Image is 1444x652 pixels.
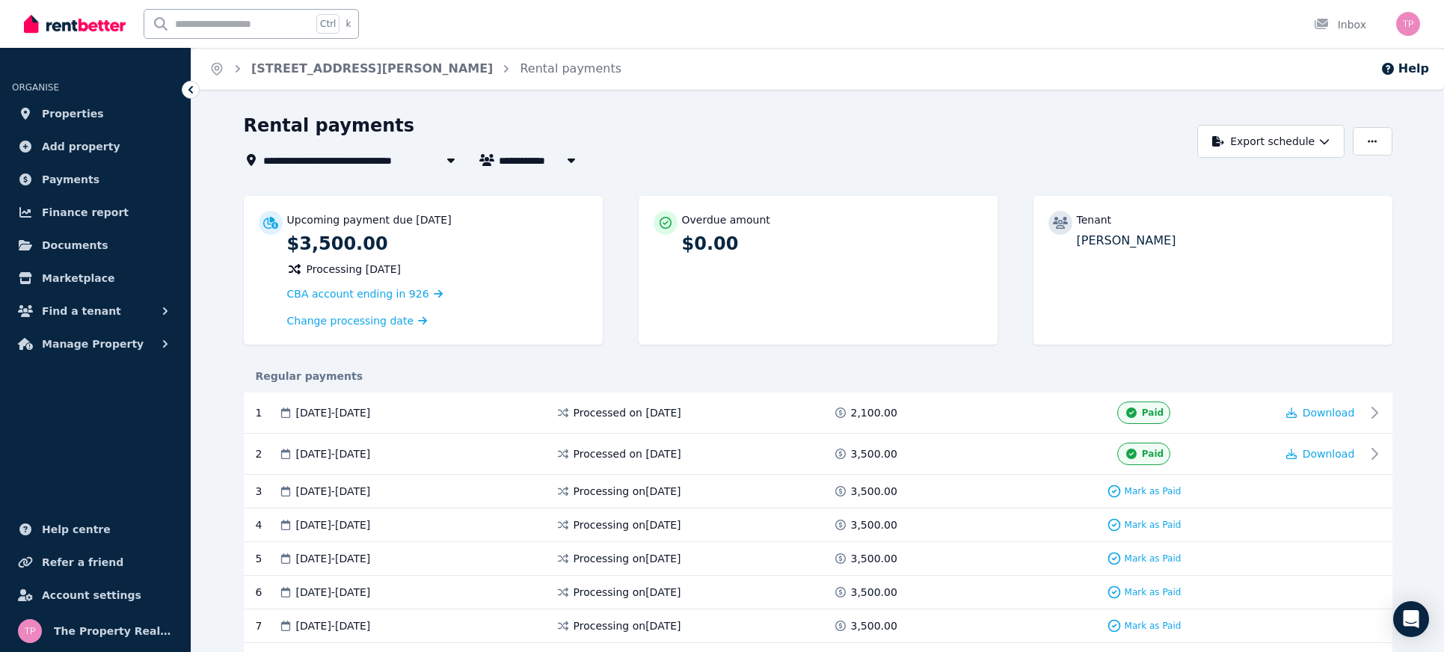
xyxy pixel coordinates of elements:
span: Documents [42,236,108,254]
a: [STREET_ADDRESS][PERSON_NAME] [251,61,493,76]
button: Export schedule [1197,125,1345,158]
span: [DATE] - [DATE] [296,517,371,532]
button: Find a tenant [12,296,179,326]
span: [DATE] - [DATE] [296,484,371,499]
p: [PERSON_NAME] [1077,232,1377,250]
a: Marketplace [12,263,179,293]
span: 3,500.00 [851,517,897,532]
div: 6 [256,585,278,600]
a: Properties [12,99,179,129]
a: Finance report [12,197,179,227]
a: Help centre [12,514,179,544]
img: The Property Realtors [1396,12,1420,36]
span: Mark as Paid [1125,553,1182,565]
span: Processing on [DATE] [574,551,681,566]
div: 5 [256,551,278,566]
span: Refer a friend [42,553,123,571]
span: [DATE] - [DATE] [296,551,371,566]
p: Tenant [1077,212,1112,227]
span: Processing on [DATE] [574,585,681,600]
span: Ctrl [316,14,340,34]
img: RentBetter [24,13,126,35]
a: Add property [12,132,179,162]
div: Inbox [1314,17,1366,32]
span: Payments [42,170,99,188]
p: Upcoming payment due [DATE] [287,212,452,227]
span: Finance report [42,203,129,221]
span: Mark as Paid [1125,519,1182,531]
span: Manage Property [42,335,144,353]
span: Paid [1142,448,1164,460]
span: Download [1303,407,1355,419]
button: Download [1286,446,1355,461]
p: $0.00 [682,232,983,256]
a: Refer a friend [12,547,179,577]
span: Account settings [42,586,141,604]
span: Mark as Paid [1125,620,1182,632]
span: Find a tenant [42,302,121,320]
span: 3,500.00 [851,618,897,633]
span: 3,500.00 [851,446,897,461]
span: Download [1303,448,1355,460]
span: CBA account ending in 926 [287,288,429,300]
span: Processing on [DATE] [574,517,681,532]
span: 2,100.00 [851,405,897,420]
p: Overdue amount [682,212,770,227]
div: 7 [256,618,278,633]
span: 3,500.00 [851,551,897,566]
span: [DATE] - [DATE] [296,405,371,420]
div: 3 [256,484,278,499]
nav: Breadcrumb [191,48,639,90]
span: Mark as Paid [1125,586,1182,598]
a: Account settings [12,580,179,610]
a: Change processing date [287,313,428,328]
button: Download [1286,405,1355,420]
span: [DATE] - [DATE] [296,618,371,633]
span: Paid [1142,407,1164,419]
div: Open Intercom Messenger [1393,601,1429,637]
span: ORGANISE [12,82,59,93]
span: Help centre [42,520,111,538]
div: 1 [256,402,278,424]
div: Regular payments [244,369,1392,384]
span: Marketplace [42,269,114,287]
img: The Property Realtors [18,619,42,643]
span: Mark as Paid [1125,485,1182,497]
span: 3,500.00 [851,585,897,600]
a: Documents [12,230,179,260]
span: Processing on [DATE] [574,484,681,499]
h1: Rental payments [244,114,415,138]
p: $3,500.00 [287,232,588,256]
span: Change processing date [287,313,414,328]
span: [DATE] - [DATE] [296,446,371,461]
span: k [345,18,351,30]
button: Manage Property [12,329,179,359]
span: Processed on [DATE] [574,405,681,420]
span: Properties [42,105,104,123]
div: 4 [256,517,278,532]
span: Processed on [DATE] [574,446,681,461]
a: Rental payments [520,61,621,76]
div: 2 [256,443,278,465]
span: Add property [42,138,120,156]
a: Payments [12,164,179,194]
span: Processing on [DATE] [574,618,681,633]
span: Processing [DATE] [307,262,402,277]
span: The Property Realtors [54,622,173,640]
span: [DATE] - [DATE] [296,585,371,600]
button: Help [1380,60,1429,78]
span: 3,500.00 [851,484,897,499]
